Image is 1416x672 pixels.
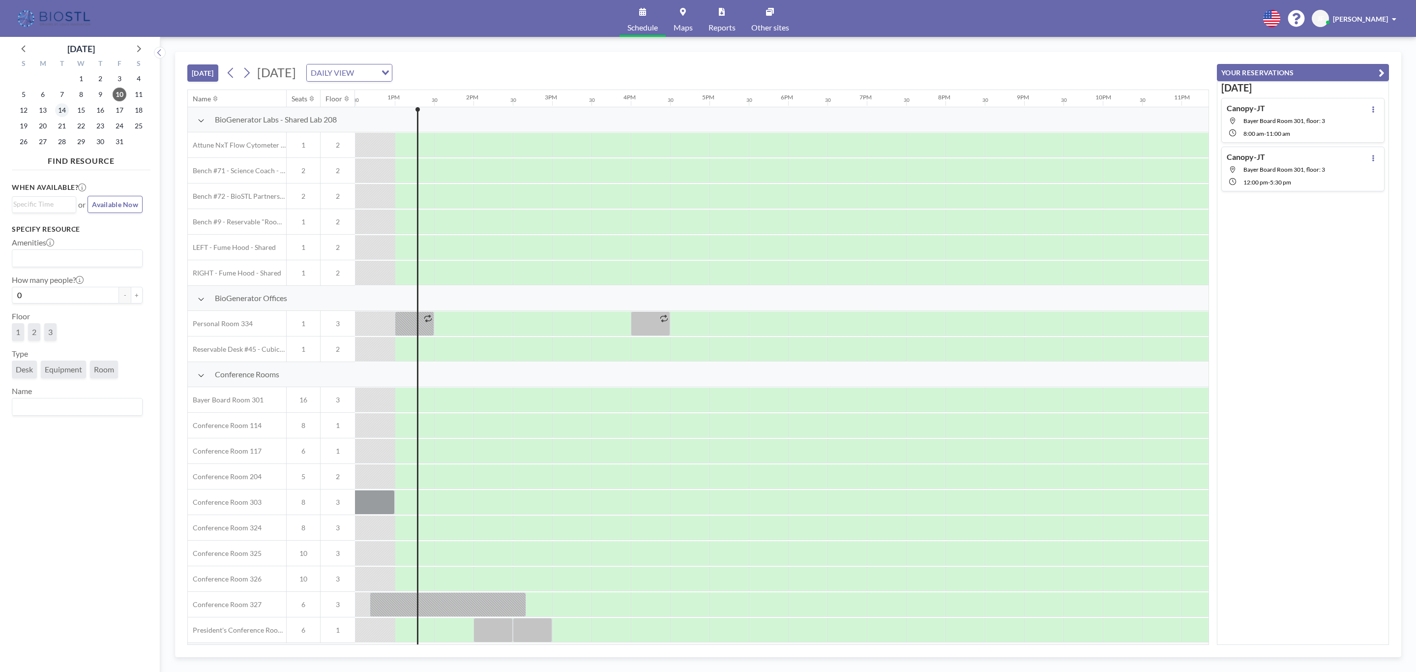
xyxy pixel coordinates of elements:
[287,626,320,635] span: 6
[14,58,33,71] div: S
[287,269,320,277] span: 1
[1221,82,1385,94] h3: [DATE]
[904,97,910,103] div: 30
[74,88,88,101] span: Wednesday, October 8, 2025
[321,626,355,635] span: 1
[1227,103,1265,113] h4: Canopy-JT
[325,94,342,103] div: Floor
[287,575,320,583] span: 10
[321,217,355,226] span: 2
[627,24,658,31] span: Schedule
[1174,93,1190,101] div: 11PM
[90,58,110,71] div: T
[48,327,53,336] span: 3
[88,196,143,213] button: Available Now
[12,398,142,415] div: Search for option
[16,365,33,374] span: Desk
[746,97,752,103] div: 30
[45,365,82,374] span: Equipment
[74,135,88,149] span: Wednesday, October 29, 2025
[33,58,53,71] div: M
[12,225,143,234] h3: Specify resource
[188,523,262,532] span: Conference Room 324
[188,319,253,328] span: Personal Room 334
[36,88,50,101] span: Monday, October 6, 2025
[193,94,211,103] div: Name
[708,24,736,31] span: Reports
[321,269,355,277] span: 2
[36,119,50,133] span: Monday, October 20, 2025
[188,549,262,558] span: Conference Room 325
[623,93,636,101] div: 4PM
[589,97,595,103] div: 30
[188,396,264,404] span: Bayer Board Room 301
[1095,93,1111,101] div: 10PM
[510,97,516,103] div: 30
[781,93,793,101] div: 6PM
[16,9,94,29] img: organization-logo
[188,141,286,150] span: Attune NxT Flow Cytometer - Bench #25
[132,119,146,133] span: Saturday, October 25, 2025
[188,217,286,226] span: Bench #9 - Reservable "RoomZilla" Bench
[321,396,355,404] span: 3
[188,472,262,481] span: Conference Room 204
[55,103,69,117] span: Tuesday, October 14, 2025
[321,575,355,583] span: 3
[321,141,355,150] span: 2
[17,88,30,101] span: Sunday, October 5, 2025
[287,447,320,456] span: 6
[132,103,146,117] span: Saturday, October 18, 2025
[188,243,276,252] span: LEFT - Fume Hood - Shared
[287,549,320,558] span: 10
[17,103,30,117] span: Sunday, October 12, 2025
[12,349,28,359] label: Type
[16,327,20,336] span: 1
[287,192,320,201] span: 2
[188,626,286,635] span: President's Conference Room - 109
[55,135,69,149] span: Tuesday, October 28, 2025
[188,421,262,430] span: Conference Room 114
[187,64,218,82] button: [DATE]
[702,93,714,101] div: 5PM
[353,97,359,103] div: 30
[321,472,355,481] span: 2
[12,386,32,396] label: Name
[93,72,107,86] span: Thursday, October 2, 2025
[982,97,988,103] div: 30
[132,72,146,86] span: Saturday, October 4, 2025
[321,345,355,354] span: 2
[72,58,91,71] div: W
[287,166,320,175] span: 2
[287,421,320,430] span: 8
[13,199,70,210] input: Search for option
[287,498,320,507] span: 8
[307,64,392,81] div: Search for option
[67,42,95,56] div: [DATE]
[36,135,50,149] span: Monday, October 27, 2025
[12,311,30,321] label: Floor
[110,58,129,71] div: F
[94,365,114,374] span: Room
[287,319,320,328] span: 1
[674,24,693,31] span: Maps
[113,135,126,149] span: Friday, October 31, 2025
[287,472,320,481] span: 5
[1243,166,1325,173] span: Bayer Board Room 301, floor: 3
[1333,15,1388,23] span: [PERSON_NAME]
[113,72,126,86] span: Friday, October 3, 2025
[287,217,320,226] span: 1
[1140,97,1146,103] div: 30
[17,135,30,149] span: Sunday, October 26, 2025
[321,600,355,609] span: 3
[93,103,107,117] span: Thursday, October 16, 2025
[466,93,478,101] div: 2PM
[938,93,950,101] div: 8PM
[188,600,262,609] span: Conference Room 327
[1061,97,1067,103] div: 30
[432,97,438,103] div: 30
[188,192,286,201] span: Bench #72 - BioSTL Partnerships & Apprenticeships Bench
[1217,64,1389,81] button: YOUR RESERVATIONS
[1243,179,1268,186] span: 12:00 PM
[74,72,88,86] span: Wednesday, October 1, 2025
[12,238,54,247] label: Amenities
